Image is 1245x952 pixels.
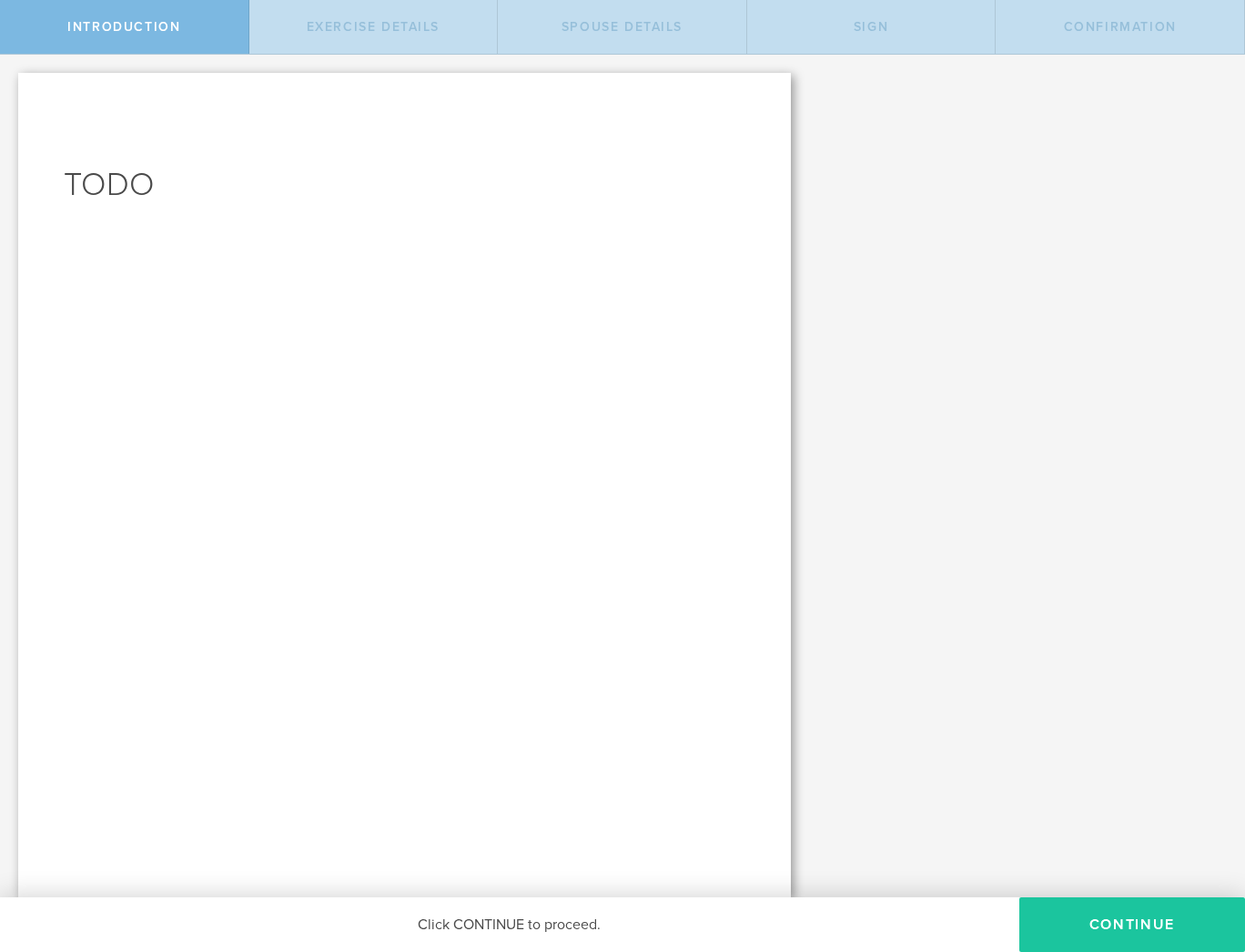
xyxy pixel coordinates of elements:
[307,19,440,35] span: Exercise Details
[1019,897,1245,952] button: CONTINUE
[64,163,745,207] h1: TODO
[562,19,683,35] span: Spouse Details
[1064,19,1177,35] span: Confirmation
[854,19,888,35] span: Sign
[67,19,180,35] span: Introduction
